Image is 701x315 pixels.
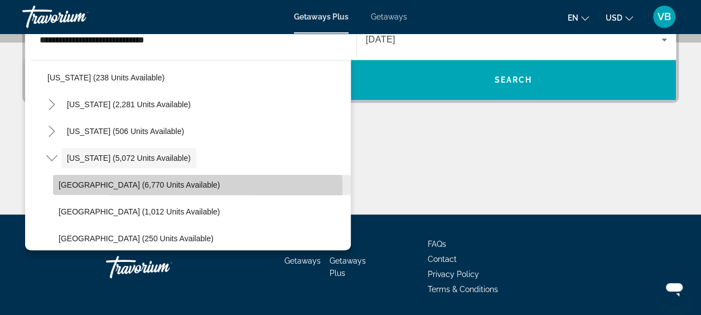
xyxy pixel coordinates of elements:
a: Privacy Policy [428,270,479,279]
a: FAQs [428,240,446,249]
button: Search [351,60,676,100]
button: [US_STATE] (2,281 units available) [61,94,196,114]
span: [GEOGRAPHIC_DATA] (250 units available) [59,234,214,243]
span: [GEOGRAPHIC_DATA] (1,012 units available) [59,207,220,216]
button: [US_STATE] (506 units available) [61,121,190,141]
a: Terms & Conditions [428,285,498,294]
span: Search [494,75,532,84]
a: Getaways [284,256,321,265]
span: VB [658,11,671,22]
button: Change language [568,9,589,26]
a: Travorium [106,250,217,284]
button: Toggle Florida (5,072 units available) [42,149,61,168]
a: Getaways Plus [330,256,366,278]
span: [GEOGRAPHIC_DATA] (6,770 units available) [59,180,220,189]
button: Toggle Colorado (506 units available) [42,122,61,141]
a: Getaways Plus [294,12,349,21]
button: [GEOGRAPHIC_DATA] (1,012 units available) [53,202,351,222]
button: [GEOGRAPHIC_DATA] (250 units available) [53,228,351,249]
a: Contact [428,255,457,264]
button: [GEOGRAPHIC_DATA] (6,770 units available) [53,175,351,195]
span: en [568,13,578,22]
button: Toggle California (2,281 units available) [42,95,61,114]
a: Getaways [371,12,407,21]
span: [US_STATE] (506 units available) [67,127,184,136]
iframe: Button to launch messaging window [656,270,692,306]
button: [US_STATE] (238 units available) [42,68,351,88]
div: Search widget [25,20,676,100]
span: [US_STATE] (2,281 units available) [67,100,191,109]
span: [DATE] [366,35,395,44]
span: [US_STATE] (238 units available) [47,73,165,82]
span: USD [606,13,622,22]
button: [US_STATE] (5,072 units available) [61,148,196,168]
button: Change currency [606,9,633,26]
a: Travorium [22,2,134,31]
button: User Menu [650,5,679,28]
span: [US_STATE] (5,072 units available) [67,154,191,163]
